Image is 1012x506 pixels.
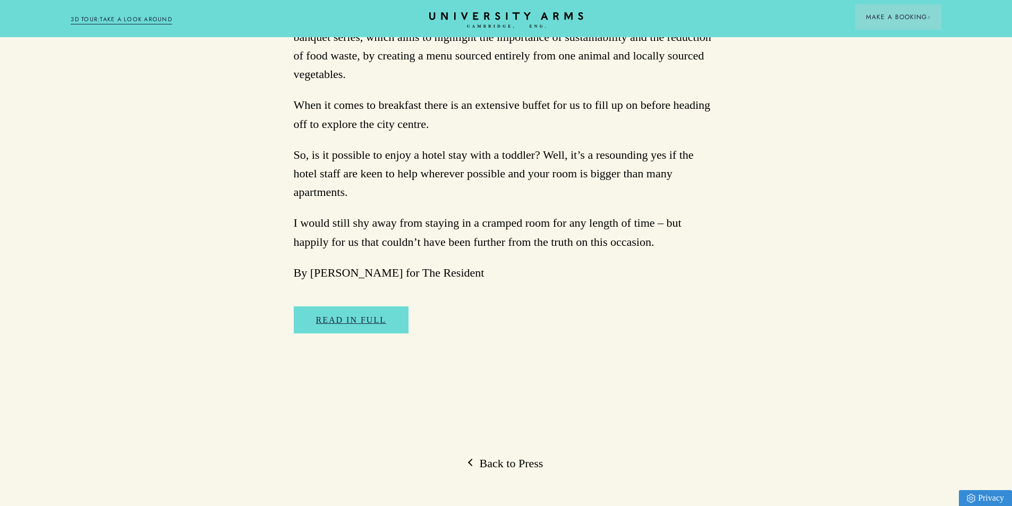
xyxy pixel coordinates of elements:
[71,15,172,24] a: 3D TOUR:TAKE A LOOK AROUND
[469,456,543,471] a: Back to Press
[866,12,931,22] span: Make a Booking
[294,263,719,282] p: By [PERSON_NAME] for The Resident
[294,213,719,251] p: I would still shy away from staying in a cramped room for any length of time – but happily for us...
[294,96,719,133] p: When it comes to breakfast there is an extensive buffet for us to fill up on before heading off t...
[294,306,409,334] a: Read in full
[294,9,719,84] p: For the foodies, the restaurant regularly puts on culinary events, such as its Nose to Tail banqu...
[855,4,941,30] button: Make a BookingArrow icon
[967,494,975,503] img: Privacy
[959,490,1012,506] a: Privacy
[927,15,931,19] img: Arrow icon
[294,145,719,202] p: So, is it possible to enjoy a hotel stay with a toddler? Well, it’s a resounding yes if the hotel...
[429,12,583,29] a: Home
